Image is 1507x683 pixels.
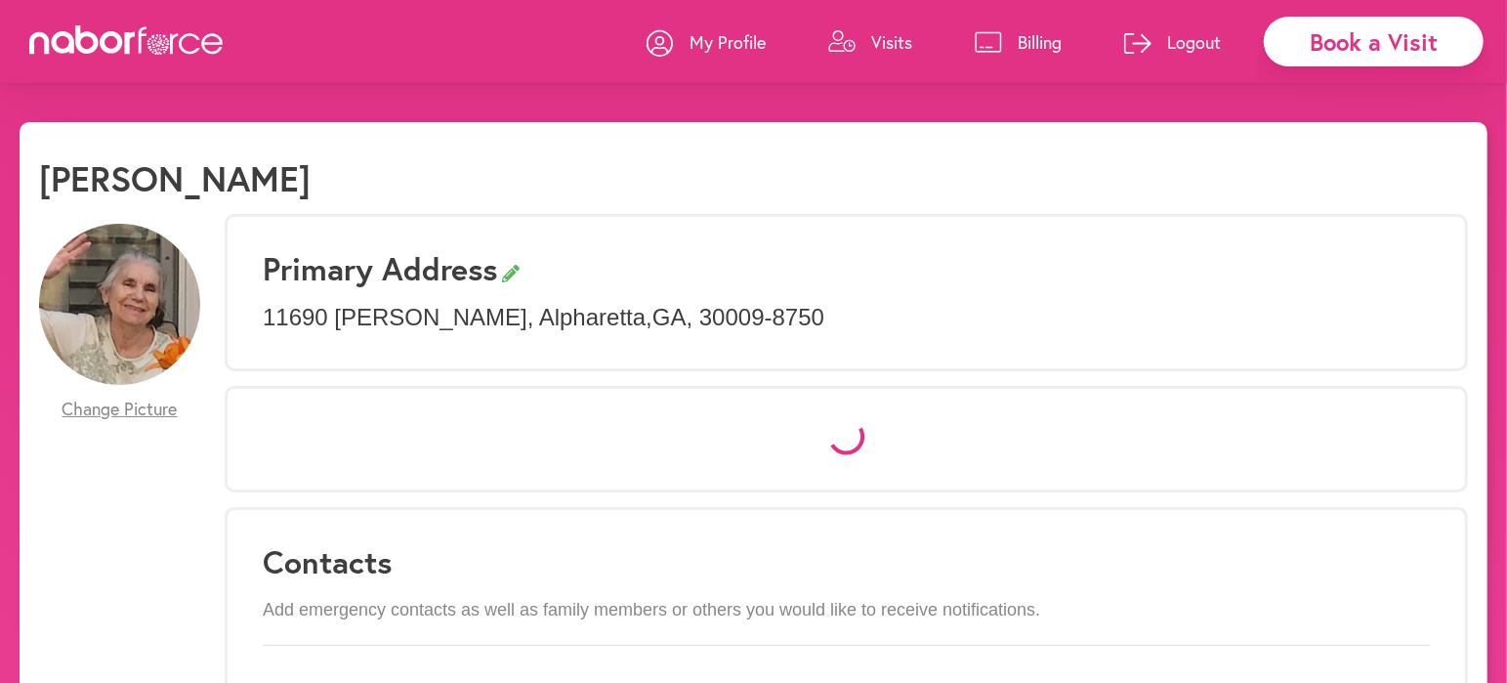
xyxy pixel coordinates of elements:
h3: Contacts [263,543,1430,580]
p: My Profile [690,30,766,54]
p: Billing [1018,30,1062,54]
p: Visits [871,30,912,54]
p: Add emergency contacts as well as family members or others you would like to receive notifications. [263,600,1430,621]
a: Logout [1124,13,1221,71]
h3: Primary Address [263,250,1430,287]
a: Billing [975,13,1062,71]
img: lLx1PYViTfqQPzsPUf0E [39,224,200,385]
div: Book a Visit [1264,17,1484,66]
a: My Profile [647,13,766,71]
a: Visits [828,13,912,71]
p: Logout [1167,30,1221,54]
h1: [PERSON_NAME] [39,157,311,199]
p: 11690 [PERSON_NAME] , Alpharetta , GA , 30009-8750 [263,304,1430,332]
span: Change Picture [63,399,178,420]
